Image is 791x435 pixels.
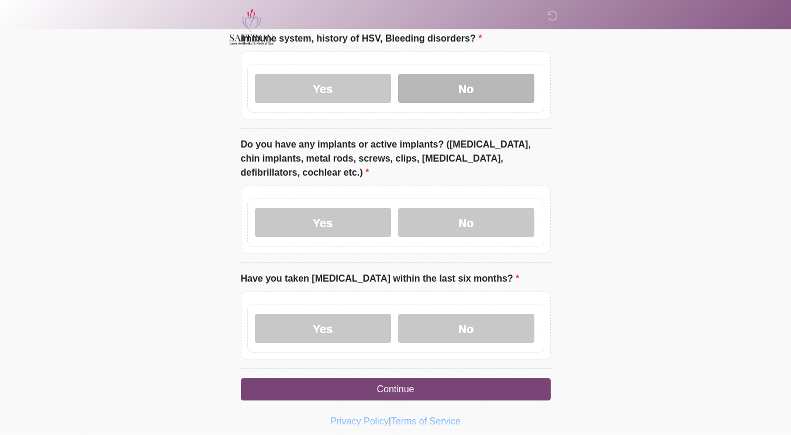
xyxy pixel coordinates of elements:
button: Continue [241,378,551,400]
label: Do you have any implants or active implants? ([MEDICAL_DATA], chin implants, metal rods, screws, ... [241,138,551,180]
a: Privacy Policy [330,416,389,426]
label: Yes [255,208,391,237]
label: Have you taken [MEDICAL_DATA] within the last six months? [241,272,520,286]
label: No [398,74,534,103]
a: Terms of Service [391,416,461,426]
a: | [389,416,391,426]
label: Yes [255,314,391,343]
label: No [398,208,534,237]
label: No [398,314,534,343]
label: Yes [255,74,391,103]
img: Saffron Laser Aesthetics and Medical Spa Logo [229,9,275,45]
